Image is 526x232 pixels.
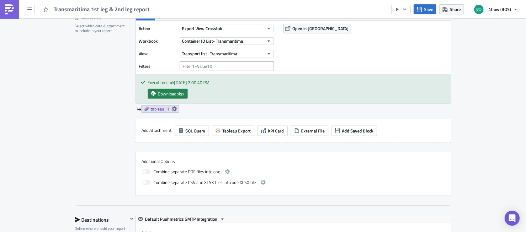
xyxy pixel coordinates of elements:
[268,127,284,134] span: KPI Card
[75,24,128,33] div: Select which data & attachment to include in your report.
[151,106,170,112] span: tableau_1
[3,37,300,42] p: In case of any questions please inform us.
[139,36,177,46] label: Workbook
[3,51,300,56] p: Thank you
[342,127,374,134] span: Add Saved Block
[175,126,209,136] button: SQL Query
[3,16,300,21] p: Dear [PERSON_NAME],
[293,25,349,32] span: Open in [GEOGRAPHIC_DATA]
[145,215,218,223] span: Default Pushmetrics SMTP Integration
[139,62,177,71] label: Filters
[136,215,227,223] button: Default Pushmetrics SMTP Integration
[474,4,484,15] img: Avatar
[182,25,223,32] span: Export View Crosstab
[212,126,254,136] button: Tableau Export
[158,90,184,97] span: Download xlsx
[283,24,351,33] button: Open in [GEOGRAPHIC_DATA]
[180,62,274,71] input: Filter1=Value1&...
[128,215,135,223] button: Hide content
[223,127,251,134] span: Tableau Export
[54,6,150,13] span: Transmaritima 1st leg & 2nd leg report
[142,159,445,164] label: Additional Options
[180,50,274,57] button: Transport list- Transmaritima
[450,6,461,13] span: Share
[139,49,177,58] label: View
[505,211,520,226] div: Open Intercom Messenger
[141,105,179,113] a: tableau_1
[182,38,243,44] span: Container ID List- Transmaritima
[148,79,446,86] div: Execution end: [DATE] 2:00:40 PM
[470,3,521,16] button: 4flow (BOS)
[154,168,220,175] span: Combine separate PDF files into one
[488,6,511,13] span: 4flow (BOS)
[3,23,300,28] p: On the sheet 1st leg you can find the shipments where do you need to run the billing run.
[291,126,328,136] button: External File
[180,37,274,45] button: Container ID List- Transmaritima
[186,127,205,134] span: SQL Query
[258,126,288,136] button: KPI Card
[4,4,14,14] img: PushMetrics
[142,126,172,135] label: Add Attachment
[424,6,433,13] span: Save
[439,4,464,14] button: Share
[301,127,325,134] span: External File
[75,215,128,224] div: Destinations
[148,89,188,99] a: Download xlsx
[139,24,177,33] label: Action
[332,126,377,136] button: Add Saved Block
[414,4,436,14] button: Save
[182,50,237,57] span: Transport list- Transmaritima
[180,25,274,32] button: Export View Crosstab
[154,179,256,186] span: Combine separate CSV and XLSX files into one XLSX file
